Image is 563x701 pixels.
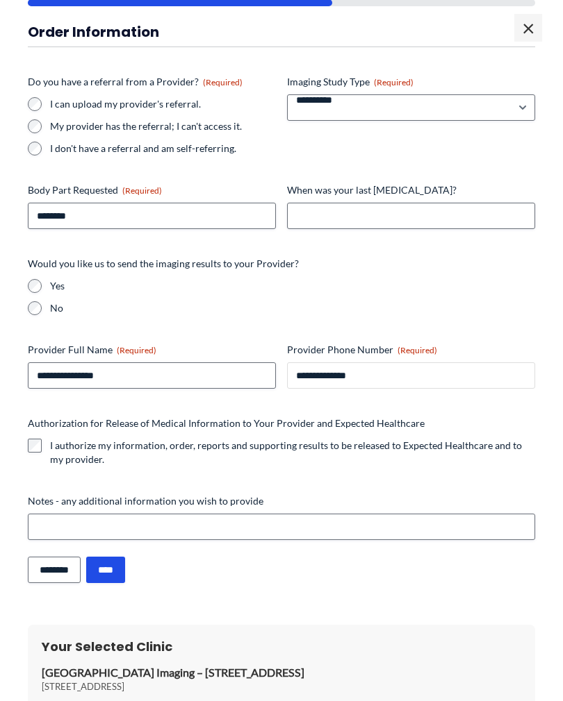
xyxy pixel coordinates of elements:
[287,343,535,357] label: Provider Phone Number
[28,75,243,89] legend: Do you have a referral from a Provider?
[28,416,425,430] legend: Authorization for Release of Medical Information to Your Provider and Expected Healthcare
[122,185,162,196] span: (Required)
[287,75,535,89] label: Imaging Study Type
[28,183,276,197] label: Body Part Requested
[28,494,535,508] label: Notes - any additional information you wish to provide
[50,439,535,466] label: I authorize my information, order, reports and supporting results to be released to Expected Heal...
[28,257,299,271] legend: Would you like us to send the imaging results to your Provider?
[203,77,243,87] span: (Required)
[42,666,521,680] p: [GEOGRAPHIC_DATA] Imaging – [STREET_ADDRESS]
[28,343,276,357] label: Provider Full Name
[50,279,535,293] label: Yes
[50,142,276,155] label: I don't have a referral and am self-referring.
[287,183,535,197] label: When was your last [MEDICAL_DATA]?
[398,345,437,355] span: (Required)
[42,680,521,693] p: [STREET_ADDRESS]
[514,14,542,42] span: ×
[374,77,414,87] span: (Required)
[28,23,535,41] h3: Order Information
[50,97,276,111] label: I can upload my provider's referral.
[117,345,156,355] span: (Required)
[50,301,535,315] label: No
[50,119,276,133] label: My provider has the referral; I can't access it.
[42,639,521,654] h3: Your Selected Clinic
